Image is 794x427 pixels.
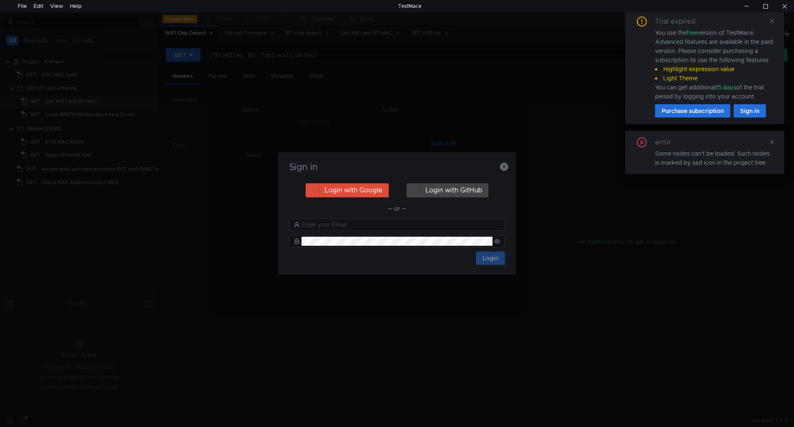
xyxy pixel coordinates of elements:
[289,204,505,213] div: — or —
[407,183,488,197] button: Login with GitHub
[655,65,774,74] li: Highlight expression value
[655,104,730,118] button: Purchase subscription
[655,17,705,26] div: Trial expired
[288,162,506,172] h3: Sign in
[301,220,500,229] input: Enter your Email
[655,28,774,101] div: You use the version of TestMace. Advanced features are available in the paid version. Please cons...
[306,183,389,197] button: Login with Google
[655,74,774,83] li: Light Theme
[686,29,697,36] span: free
[716,84,736,91] span: 15 days
[655,149,774,167] div: Some nodes can't be loaded. Such nodes is marked by sad icon in the project tree.
[734,104,766,118] button: Sign in
[655,83,774,101] div: You can get additional of the trial period by logging into your account.
[655,137,681,147] div: error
